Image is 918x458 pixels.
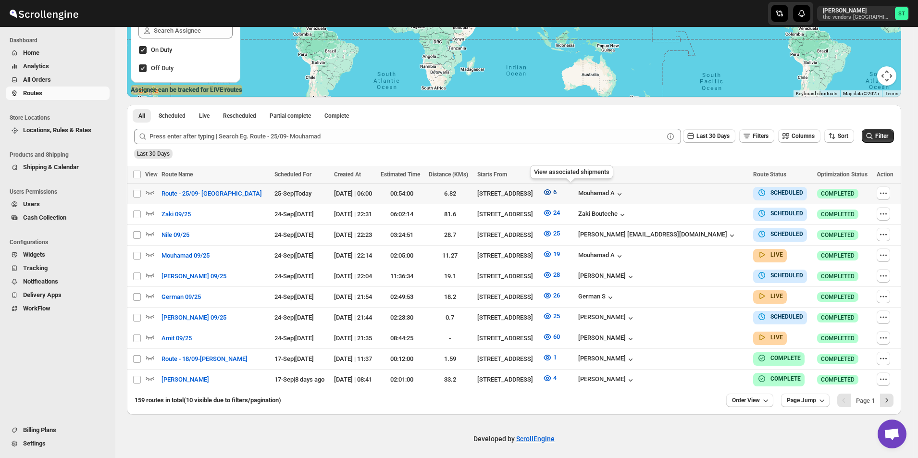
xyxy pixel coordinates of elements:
span: Order View [732,396,760,404]
button: [PERSON_NAME] [578,313,635,323]
b: SCHEDULED [770,272,803,279]
button: [PERSON_NAME] 09/25 [156,269,232,284]
button: Cash Collection [6,211,110,224]
button: LIVE [757,291,783,301]
button: Route - 18/09-[PERSON_NAME] [156,351,253,367]
span: 24-Sep | [DATE] [274,314,314,321]
span: 28 [553,271,560,278]
span: COMPLETED [821,376,855,384]
div: 1.59 [429,354,471,364]
span: Route Status [753,171,786,178]
span: 24-Sep | [DATE] [274,293,314,300]
div: 08:44:25 [381,334,423,343]
div: Mouhamad A [578,189,624,199]
span: Columns [792,133,815,139]
b: LIVE [770,293,783,299]
span: COMPLETED [821,231,855,239]
div: [STREET_ADDRESS] [477,189,537,198]
button: Widgets [6,248,110,261]
a: Open this area in Google Maps (opens a new window) [129,85,161,97]
button: German 09/25 [156,289,207,305]
button: [PERSON_NAME] [578,355,635,364]
a: ScrollEngine [516,435,555,443]
div: 06:02:14 [381,210,423,219]
div: [STREET_ADDRESS] [477,292,537,302]
span: 17-Sep | [DATE] [274,355,314,362]
div: [PERSON_NAME] [EMAIL_ADDRESS][DOMAIN_NAME] [578,231,737,240]
button: Locations, Rules & Rates [6,124,110,137]
span: Route Name [161,171,193,178]
span: Complete [324,112,349,120]
button: [PERSON_NAME] [578,375,635,385]
div: [DATE] | 21:35 [334,334,375,343]
div: [STREET_ADDRESS] [477,210,537,219]
span: Billing Plans [23,426,56,433]
div: [DATE] | 22:14 [334,251,375,260]
button: SCHEDULED [757,312,803,322]
b: 1 [871,397,875,404]
span: Simcha Trieger [895,7,908,20]
span: All [138,112,145,120]
button: Sort [824,129,854,143]
div: [STREET_ADDRESS] [477,354,537,364]
div: [STREET_ADDRESS] [477,334,537,343]
span: COMPLETED [821,334,855,342]
button: Filters [739,129,774,143]
span: [PERSON_NAME] [161,375,209,384]
span: [PERSON_NAME] 09/25 [161,272,226,281]
span: Filters [753,133,769,139]
span: Users Permissions [10,188,111,196]
span: [PERSON_NAME] 09/25 [161,313,226,322]
b: SCHEDULED [770,210,803,217]
p: Developed by [473,434,555,444]
span: COMPLETED [821,314,855,322]
span: German 09/25 [161,292,201,302]
span: 1 [553,354,557,361]
span: COMPLETED [821,272,855,280]
button: COMPLETE [757,353,801,363]
div: 02:23:30 [381,313,423,322]
button: Columns [778,129,820,143]
span: Configurations [10,238,111,246]
button: Tracking [6,261,110,275]
span: Route - 18/09-[PERSON_NAME] [161,354,248,364]
div: 02:05:00 [381,251,423,260]
div: 03:24:51 [381,230,423,240]
button: All Orders [6,73,110,87]
button: Zaki 09/25 [156,207,197,222]
span: Created At [334,171,361,178]
div: - [429,334,471,343]
button: German S [578,293,615,302]
div: 00:54:00 [381,189,423,198]
button: Settings [6,437,110,450]
div: [DATE] | 22:31 [334,210,375,219]
span: Distance (KMs) [429,171,468,178]
span: Sort [838,133,848,139]
div: [DATE] | 21:54 [334,292,375,302]
div: 19.1 [429,272,471,281]
button: LIVE [757,250,783,260]
button: 25 [537,309,566,324]
span: Routes [23,89,42,97]
span: 24 [553,209,560,216]
div: [STREET_ADDRESS] [477,230,537,240]
span: Dashboard [10,37,111,44]
button: 6 [537,185,562,200]
div: Zaki Bouteche [578,210,627,220]
span: Off Duty [151,64,174,72]
span: Last 30 Days [696,133,730,139]
span: Shipping & Calendar [23,163,79,171]
div: 81.6 [429,210,471,219]
b: SCHEDULED [770,189,803,196]
div: 6.82 [429,189,471,198]
span: Zaki 09/25 [161,210,191,219]
b: COMPLETE [770,355,801,361]
div: [DATE] | 21:44 [334,313,375,322]
span: Widgets [23,251,45,258]
div: [STREET_ADDRESS] [477,313,537,322]
button: [PERSON_NAME] [578,272,635,282]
